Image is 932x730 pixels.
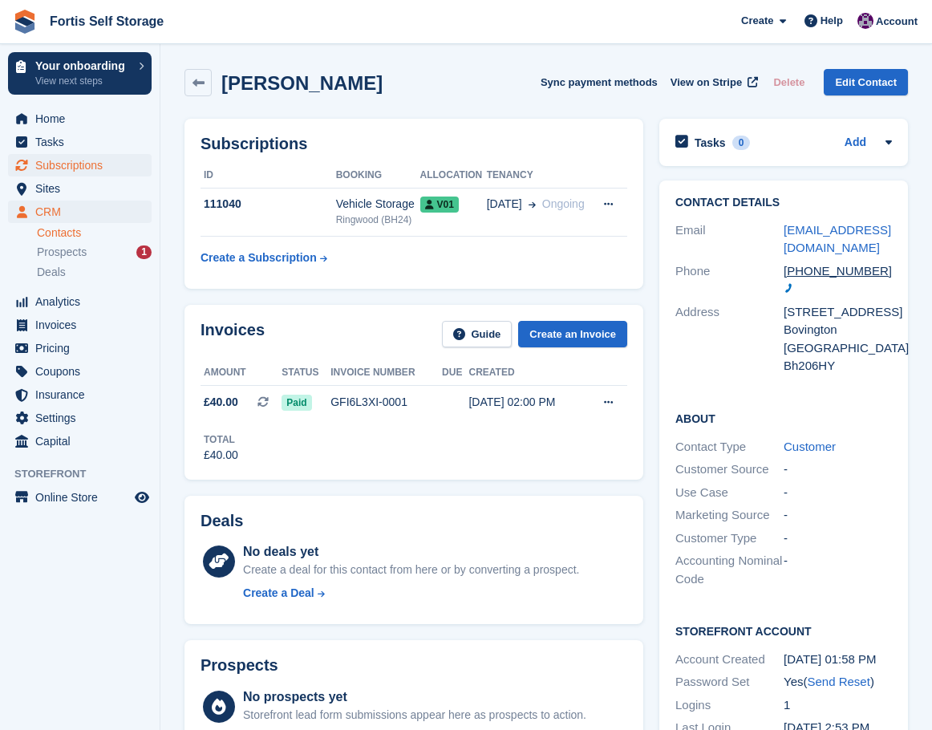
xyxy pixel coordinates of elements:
[784,673,892,691] div: Yes
[35,74,131,88] p: View next steps
[8,131,152,153] a: menu
[37,245,87,260] span: Prospects
[282,395,311,411] span: Paid
[201,321,265,347] h2: Invoices
[8,154,152,176] a: menu
[8,107,152,130] a: menu
[243,707,586,724] div: Storefront lead form submissions appear here as prospects to action.
[784,440,836,453] a: Customer
[442,360,468,386] th: Due
[784,529,892,548] div: -
[420,163,487,189] th: Allocation
[442,321,513,347] a: Guide
[221,72,383,94] h2: [PERSON_NAME]
[37,264,152,281] a: Deals
[468,394,582,411] div: [DATE] 02:00 PM
[487,196,522,213] span: [DATE]
[201,249,317,266] div: Create a Subscription
[8,52,152,95] a: Your onboarding View next steps
[541,69,658,95] button: Sync payment methods
[336,213,420,227] div: Ringwood (BH24)
[136,245,152,259] div: 1
[35,290,132,313] span: Analytics
[675,410,892,426] h2: About
[35,430,132,452] span: Capital
[675,552,784,588] div: Accounting Nominal Code
[542,197,585,210] span: Ongoing
[468,360,582,386] th: Created
[675,197,892,209] h2: Contact Details
[8,486,152,509] a: menu
[857,13,873,29] img: Richard Welch
[132,488,152,507] a: Preview store
[675,303,784,375] div: Address
[784,264,892,296] ctc: Call +447831931790 with Linkus Desktop Client
[784,303,892,322] div: [STREET_ADDRESS]
[336,163,420,189] th: Booking
[675,673,784,691] div: Password Set
[675,651,784,669] div: Account Created
[675,262,784,298] div: Phone
[675,221,784,258] div: Email
[35,360,132,383] span: Coupons
[784,339,892,358] div: [GEOGRAPHIC_DATA]
[8,201,152,223] a: menu
[37,244,152,261] a: Prospects 1
[204,447,238,464] div: £40.00
[201,135,627,153] h2: Subscriptions
[201,656,278,675] h2: Prospects
[784,357,892,375] div: Bh206HY
[675,529,784,548] div: Customer Type
[330,360,442,386] th: Invoice number
[204,394,238,411] span: £40.00
[784,484,892,502] div: -
[487,163,591,189] th: Tenancy
[8,314,152,336] a: menu
[8,360,152,383] a: menu
[784,264,892,278] ctcspan: [PHONE_NUMBER]
[675,460,784,479] div: Customer Source
[282,360,330,386] th: Status
[732,136,751,150] div: 0
[675,484,784,502] div: Use Case
[8,290,152,313] a: menu
[35,154,132,176] span: Subscriptions
[201,243,327,273] a: Create a Subscription
[518,321,627,347] a: Create an Invoice
[784,223,891,255] a: [EMAIL_ADDRESS][DOMAIN_NAME]
[35,383,132,406] span: Insurance
[243,562,579,578] div: Create a deal for this contact from here or by converting a prospect.
[741,13,773,29] span: Create
[803,675,873,688] span: ( )
[784,696,892,715] div: 1
[8,407,152,429] a: menu
[35,131,132,153] span: Tasks
[767,69,811,95] button: Delete
[35,107,132,130] span: Home
[14,466,160,482] span: Storefront
[664,69,761,95] a: View on Stripe
[807,675,869,688] a: Send Reset
[671,75,742,91] span: View on Stripe
[784,460,892,479] div: -
[420,197,459,213] span: v01
[37,265,66,280] span: Deals
[821,13,843,29] span: Help
[784,552,892,588] div: -
[336,196,420,213] div: Vehicle Storage
[845,134,866,152] a: Add
[675,623,892,639] h2: Storefront Account
[35,177,132,200] span: Sites
[37,225,152,241] a: Contacts
[784,506,892,525] div: -
[35,337,132,359] span: Pricing
[8,430,152,452] a: menu
[675,438,784,456] div: Contact Type
[35,60,131,71] p: Your onboarding
[784,651,892,669] div: [DATE] 01:58 PM
[8,337,152,359] a: menu
[824,69,908,95] a: Edit Contact
[201,512,243,530] h2: Deals
[675,506,784,525] div: Marketing Source
[675,696,784,715] div: Logins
